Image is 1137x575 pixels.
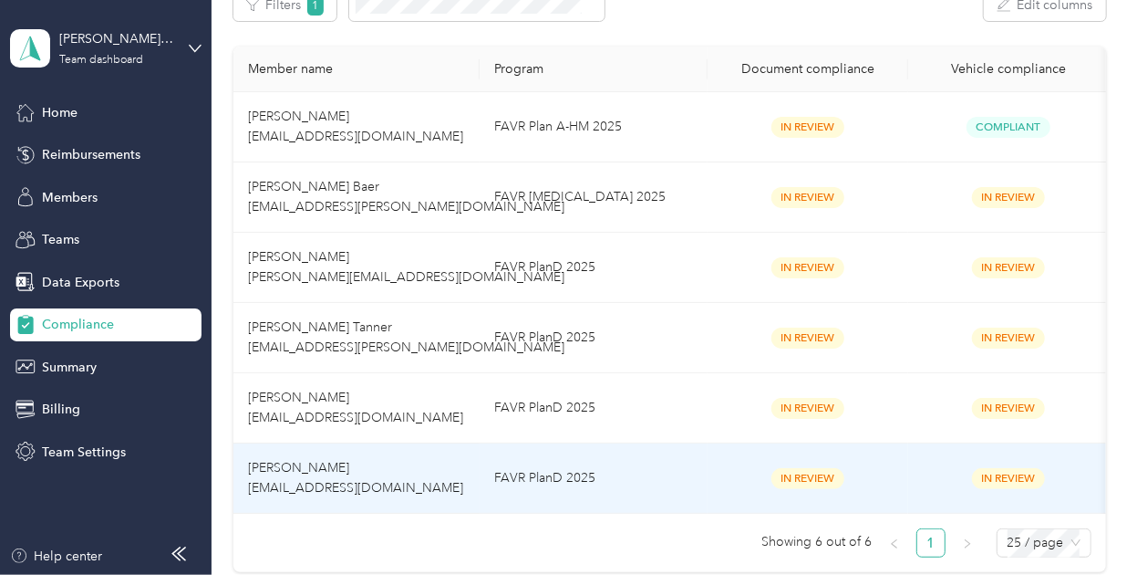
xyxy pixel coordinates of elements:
[233,47,480,92] th: Member name
[480,47,708,92] th: Program
[248,179,564,214] span: [PERSON_NAME] Baer [EMAIL_ADDRESS][PERSON_NAME][DOMAIN_NAME]
[480,162,708,233] td: FAVR Plan B 2025
[972,257,1045,278] span: In Review
[480,444,708,514] td: FAVR PlanD 2025
[480,373,708,444] td: FAVR PlanD 2025
[923,61,1094,77] div: Vehicle compliance
[42,358,97,377] span: Summary
[771,187,844,208] span: In Review
[42,188,98,207] span: Members
[762,528,873,556] span: Showing 6 out of 6
[972,328,1045,349] span: In Review
[916,528,946,558] li: 1
[953,528,982,558] li: Next Page
[880,528,909,558] button: left
[972,187,1045,208] span: In Review
[972,398,1045,419] span: In Review
[42,315,114,334] span: Compliance
[771,398,844,419] span: In Review
[59,55,143,66] div: Team dashboard
[59,29,173,48] div: [PERSON_NAME] Distributors
[953,528,982,558] button: right
[771,328,844,349] span: In Review
[248,249,564,285] span: [PERSON_NAME] [PERSON_NAME][EMAIL_ADDRESS][DOMAIN_NAME]
[480,233,708,303] td: FAVR PlanD 2025
[480,303,708,373] td: FAVR PlanD 2025
[722,61,894,77] div: Document compliance
[771,468,844,489] span: In Review
[248,460,463,496] span: [PERSON_NAME] [EMAIL_ADDRESS][DOMAIN_NAME]
[880,528,909,558] li: Previous Page
[42,400,80,419] span: Billing
[1008,529,1080,557] span: 25 / page
[42,230,79,249] span: Teams
[972,468,1045,489] span: In Review
[480,92,708,162] td: FAVR Plan A-HM 2025
[42,145,140,164] span: Reimbursements
[966,117,1050,138] span: Compliant
[248,319,564,355] span: [PERSON_NAME] Tanner [EMAIL_ADDRESS][PERSON_NAME][DOMAIN_NAME]
[771,117,844,138] span: In Review
[10,547,103,566] button: Help center
[42,103,78,122] span: Home
[917,529,945,557] a: 1
[771,257,844,278] span: In Review
[42,273,119,292] span: Data Exports
[962,538,973,549] span: right
[248,109,463,144] span: [PERSON_NAME] [EMAIL_ADDRESS][DOMAIN_NAME]
[42,443,126,462] span: Team Settings
[889,538,900,549] span: left
[1035,473,1137,575] iframe: Everlance-gr Chat Button Frame
[248,390,463,425] span: [PERSON_NAME] [EMAIL_ADDRESS][DOMAIN_NAME]
[997,528,1091,558] div: Page Size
